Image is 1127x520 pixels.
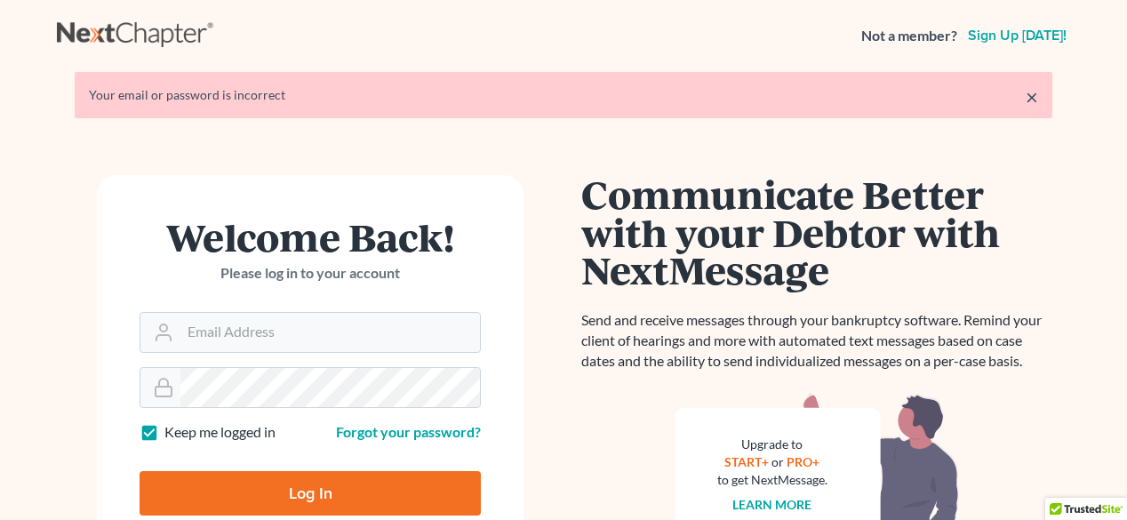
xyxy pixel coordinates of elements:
[164,422,276,443] label: Keep me logged in
[787,454,820,469] a: PRO+
[180,313,480,352] input: Email Address
[581,310,1052,372] p: Send and receive messages through your bankruptcy software. Remind your client of hearings and mo...
[1026,86,1038,108] a: ×
[336,423,481,440] a: Forgot your password?
[140,471,481,516] input: Log In
[964,28,1070,43] a: Sign up [DATE]!
[861,26,957,46] strong: Not a member?
[581,175,1052,289] h1: Communicate Better with your Debtor with NextMessage
[717,436,827,453] div: Upgrade to
[140,263,481,284] p: Please log in to your account
[140,218,481,256] h1: Welcome Back!
[725,454,770,469] a: START+
[89,86,1038,104] div: Your email or password is incorrect
[717,471,827,489] div: to get NextMessage.
[733,497,812,512] a: Learn more
[772,454,785,469] span: or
